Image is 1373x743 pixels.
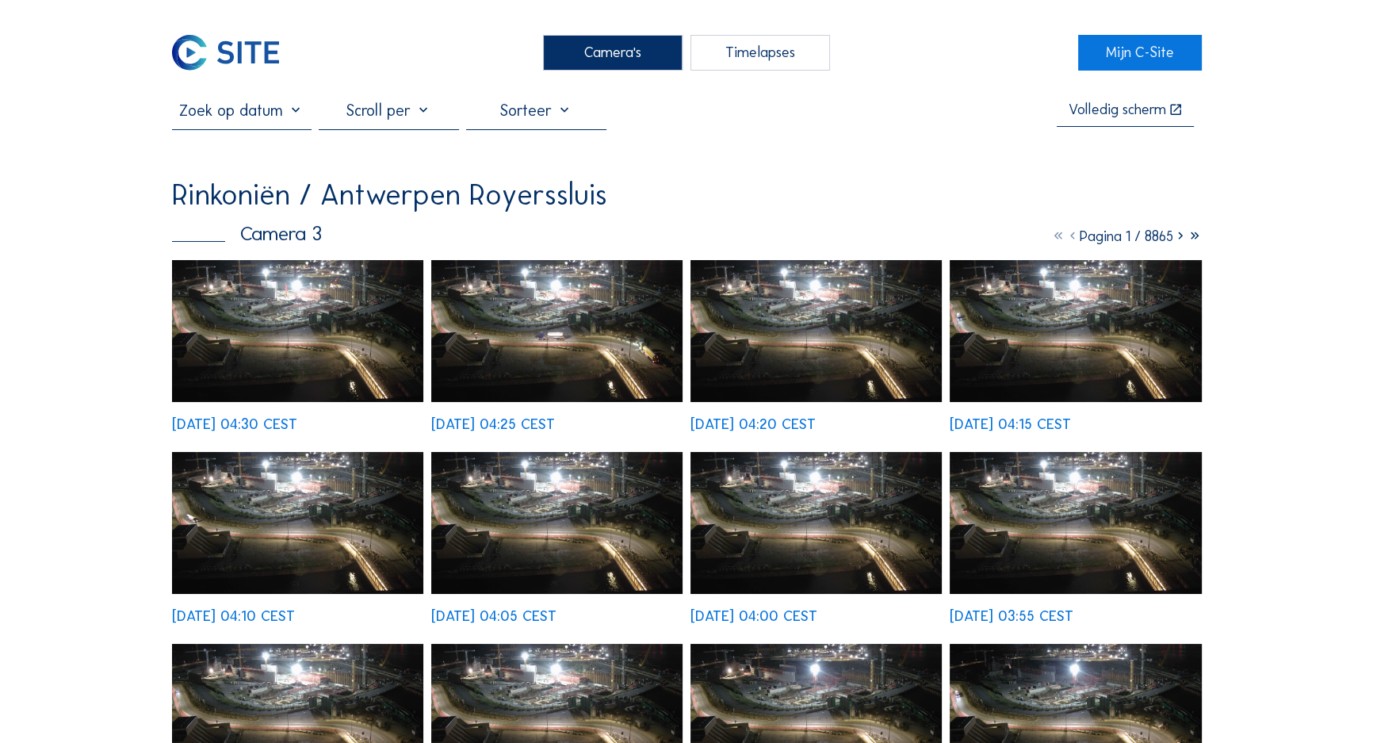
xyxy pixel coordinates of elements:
div: [DATE] 04:10 CEST [172,609,295,623]
div: Rinkoniën / Antwerpen Royerssluis [172,181,607,210]
div: [DATE] 04:20 CEST [690,417,816,431]
img: image_53377797 [690,452,943,594]
div: Camera's [543,35,683,71]
img: image_53377983 [950,260,1202,402]
div: [DATE] 03:55 CEST [950,609,1073,623]
div: Camera 3 [172,224,323,244]
a: Mijn C-Site [1078,35,1202,71]
div: Timelapses [690,35,831,71]
div: Volledig scherm [1069,102,1166,117]
div: [DATE] 04:15 CEST [950,417,1071,431]
img: image_53378023 [431,260,683,402]
input: Zoek op datum 󰅀 [172,101,312,120]
div: [DATE] 04:30 CEST [172,417,297,431]
img: C-SITE Logo [172,35,280,71]
a: C-SITE Logo [172,35,296,71]
img: image_53377930 [431,452,683,594]
img: image_53377955 [172,452,424,594]
div: [DATE] 04:00 CEST [690,609,817,623]
img: image_53377778 [950,452,1202,594]
img: image_53378049 [172,260,424,402]
div: [DATE] 04:25 CEST [431,417,555,431]
img: image_53378008 [690,260,943,402]
div: [DATE] 04:05 CEST [431,609,556,623]
span: Pagina 1 / 8865 [1080,228,1173,245]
